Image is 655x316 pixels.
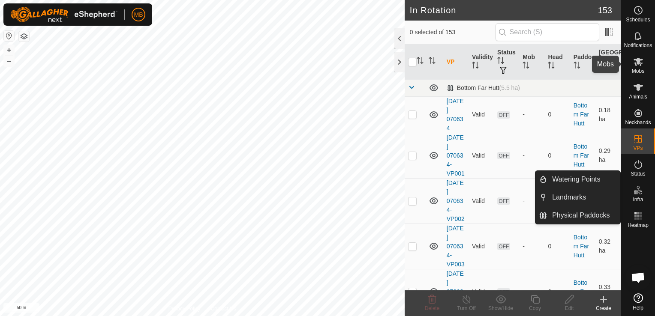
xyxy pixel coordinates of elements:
[523,110,541,119] div: -
[552,174,600,185] span: Watering Points
[544,133,570,178] td: 0
[595,133,621,178] td: 0.29 ha
[535,189,620,206] li: Landmarks
[548,63,555,70] p-sorticon: Activate to sort
[519,45,544,80] th: Mob
[586,304,621,312] div: Create
[497,288,510,295] span: OFF
[10,7,117,22] img: Gallagher Logo
[570,45,595,80] th: Paddock
[595,224,621,269] td: 0.32 ha
[447,179,465,222] a: [DATE] 070634-VP002
[497,58,504,65] p-sorticon: Activate to sort
[625,120,651,125] span: Neckbands
[497,243,510,250] span: OFF
[523,151,541,160] div: -
[595,45,621,80] th: [GEOGRAPHIC_DATA] Area
[469,224,494,269] td: Valid
[496,23,599,41] input: Search (S)
[544,269,570,314] td: 0
[574,63,580,70] p-sorticon: Activate to sort
[574,143,589,168] a: Bottom Far Hutt
[425,305,440,311] span: Delete
[628,223,649,228] span: Heatmap
[632,69,644,74] span: Mobs
[626,17,650,22] span: Schedules
[447,98,464,131] a: [DATE] 070634
[469,269,494,314] td: Valid
[484,304,518,312] div: Show/Hide
[544,96,570,133] td: 0
[544,45,570,80] th: Head
[211,305,236,313] a: Contact Us
[523,197,541,206] div: -
[4,45,14,55] button: +
[497,152,510,159] span: OFF
[633,305,643,310] span: Help
[494,45,519,80] th: Status
[447,270,465,313] a: [DATE] 070634-VP004
[469,133,494,178] td: Valid
[497,111,510,119] span: OFF
[574,102,589,127] a: Bottom Far Hutt
[4,56,14,66] button: –
[523,63,529,70] p-sorticon: Activate to sort
[447,225,465,268] a: [DATE] 070634-VP003
[499,84,520,91] span: (5.5 ha)
[633,197,643,202] span: Infra
[472,63,479,70] p-sorticon: Activate to sort
[447,134,465,177] a: [DATE] 070634-VP001
[595,269,621,314] td: 0.33 ha
[552,304,586,312] div: Edit
[624,43,652,48] span: Notifications
[410,28,496,37] span: 0 selected of 153
[547,207,620,224] a: Physical Paddocks
[523,242,541,251] div: -
[599,67,606,74] p-sorticon: Activate to sort
[443,45,469,80] th: VP
[469,178,494,224] td: Valid
[134,10,143,19] span: MB
[19,31,29,42] button: Map Layers
[621,290,655,314] a: Help
[469,45,494,80] th: Validity
[417,58,424,65] p-sorticon: Activate to sort
[523,287,541,296] div: -
[4,31,14,41] button: Reset Map
[595,96,621,133] td: 0.18 ha
[535,207,620,224] li: Physical Paddocks
[547,171,620,188] a: Watering Points
[410,5,598,15] h2: In Rotation
[469,96,494,133] td: Valid
[629,94,647,99] span: Animals
[574,279,589,304] a: Bottom Far Hutt
[598,4,612,17] span: 153
[631,171,645,176] span: Status
[574,234,589,259] a: Bottom Far Hutt
[535,171,620,188] li: Watering Points
[544,224,570,269] td: 0
[449,304,484,312] div: Turn Off
[168,305,201,313] a: Privacy Policy
[552,192,586,203] span: Landmarks
[625,265,651,290] div: Open chat
[497,197,510,205] span: OFF
[518,304,552,312] div: Copy
[552,210,610,221] span: Physical Paddocks
[633,146,643,151] span: VPs
[447,84,520,92] div: Bottom Far Hutt
[429,58,436,65] p-sorticon: Activate to sort
[547,189,620,206] a: Landmarks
